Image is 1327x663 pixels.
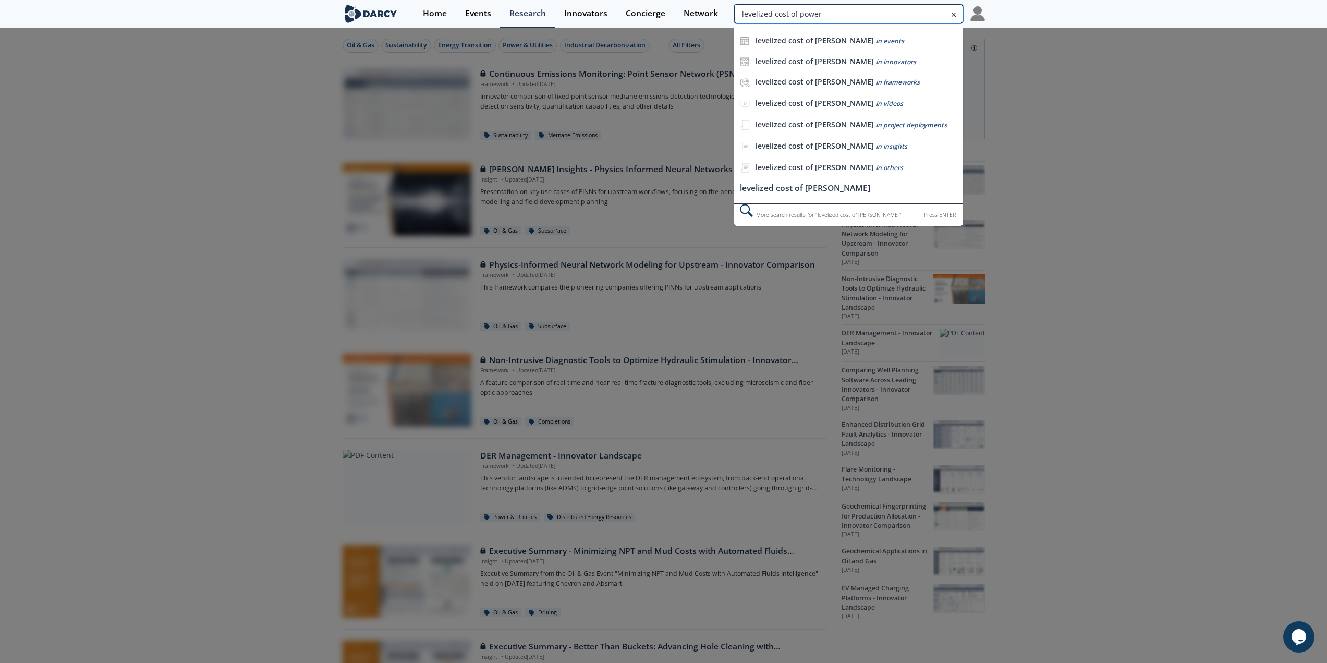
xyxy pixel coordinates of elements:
span: in insights [876,142,907,151]
b: levelized cost of [PERSON_NAME] [756,162,874,172]
img: Profile [970,6,985,21]
img: logo-wide.svg [343,5,399,23]
div: Home [423,9,447,18]
input: Advanced Search [734,4,963,23]
div: Innovators [564,9,607,18]
div: Press ENTER [924,210,956,221]
b: levelized cost of [PERSON_NAME] [756,119,874,129]
li: levelized cost of [PERSON_NAME] [734,179,963,198]
span: in project deployments [876,120,947,129]
span: in frameworks [876,78,920,87]
div: Research [509,9,546,18]
b: levelized cost of [PERSON_NAME] [756,77,874,87]
span: in others [876,163,903,172]
b: levelized cost of [PERSON_NAME] [756,141,874,151]
div: Concierge [626,9,665,18]
b: levelized cost of [PERSON_NAME] [756,35,874,45]
div: More search results for " levelized cost of [PERSON_NAME] " [734,203,963,226]
div: Events [465,9,491,18]
div: Network [684,9,718,18]
span: in videos [876,99,903,108]
span: in events [876,37,904,45]
img: icon [740,36,749,45]
iframe: chat widget [1283,621,1317,653]
span: in innovators [876,57,916,66]
b: levelized cost of [PERSON_NAME] [756,56,874,66]
b: levelized cost of [PERSON_NAME] [756,98,874,108]
img: icon [740,57,749,66]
